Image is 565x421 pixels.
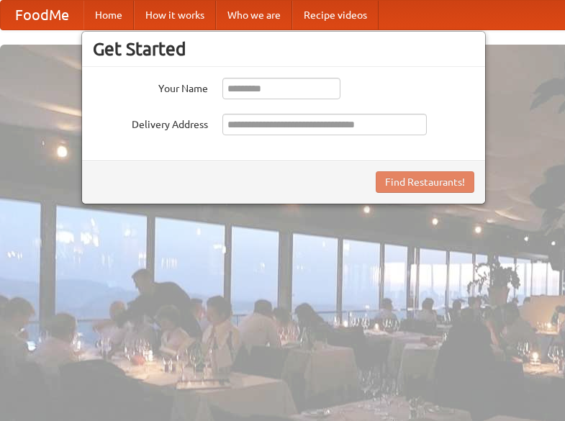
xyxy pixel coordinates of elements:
[376,171,474,193] button: Find Restaurants!
[93,114,208,132] label: Delivery Address
[83,1,134,30] a: Home
[292,1,379,30] a: Recipe videos
[93,38,474,60] h3: Get Started
[134,1,216,30] a: How it works
[216,1,292,30] a: Who we are
[1,1,83,30] a: FoodMe
[93,78,208,96] label: Your Name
